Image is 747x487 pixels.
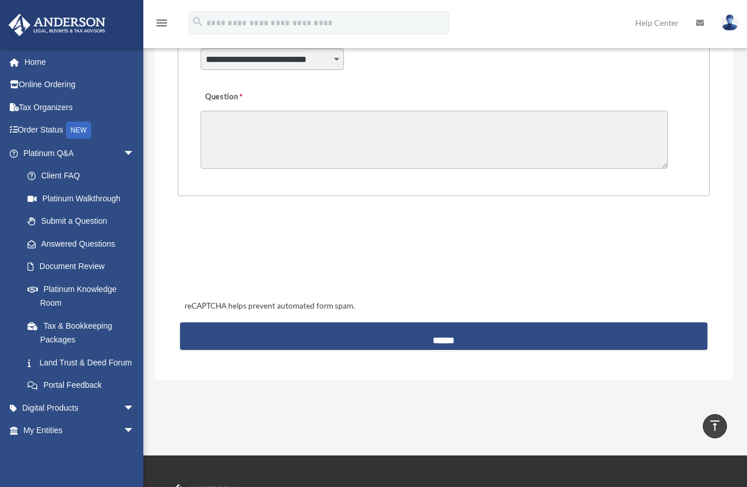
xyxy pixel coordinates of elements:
span: arrow_drop_down [123,142,146,165]
a: Client FAQ [16,165,152,188]
i: search [191,15,204,28]
a: My Anderson Teamarrow_drop_down [8,442,152,465]
a: Answered Questions [16,232,152,255]
a: Platinum Q&Aarrow_drop_down [8,142,152,165]
a: Digital Productsarrow_drop_down [8,396,152,419]
a: vertical_align_top [703,414,727,438]
a: Order StatusNEW [8,119,152,142]
a: Home [8,50,152,73]
a: Online Ordering [8,73,152,96]
label: Question [201,89,290,106]
a: Document Review [16,255,152,278]
a: Tax & Bookkeeping Packages [16,314,152,351]
a: Submit a Question [16,210,146,233]
span: arrow_drop_down [123,396,146,420]
a: My Entitiesarrow_drop_down [8,419,152,442]
i: vertical_align_top [708,419,722,433]
div: reCAPTCHA helps prevent automated form spam. [180,299,707,313]
iframe: reCAPTCHA [181,232,355,276]
a: Portal Feedback [16,374,152,397]
a: Platinum Walkthrough [16,187,152,210]
span: arrow_drop_down [123,442,146,465]
img: User Pic [721,14,738,31]
a: Platinum Knowledge Room [16,278,152,314]
a: Tax Organizers [8,96,152,119]
a: menu [155,20,169,30]
img: Anderson Advisors Platinum Portal [5,14,109,36]
i: menu [155,16,169,30]
div: NEW [66,122,91,139]
a: Land Trust & Deed Forum [16,351,152,374]
span: arrow_drop_down [123,419,146,443]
